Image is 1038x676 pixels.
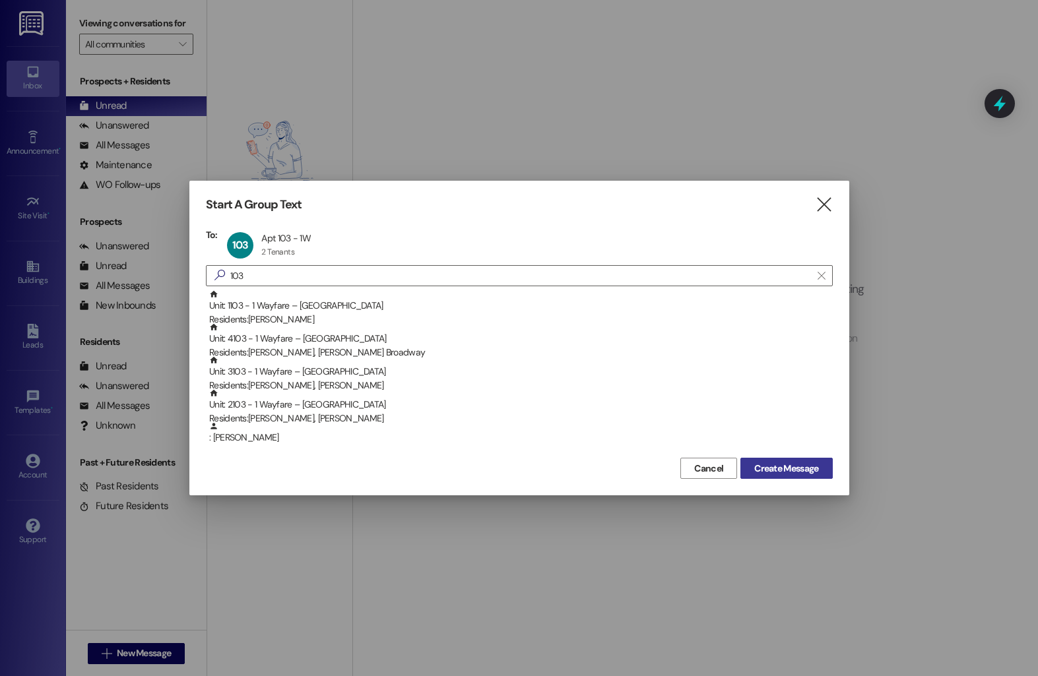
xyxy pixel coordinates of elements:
[206,229,218,241] h3: To:
[754,462,818,476] span: Create Message
[209,388,833,426] div: Unit: 2103 - 1 Wayfare – [GEOGRAPHIC_DATA]
[209,355,833,393] div: Unit: 3103 - 1 Wayfare – [GEOGRAPHIC_DATA]
[209,323,833,360] div: Unit: 4103 - 1 Wayfare – [GEOGRAPHIC_DATA]
[209,346,833,359] div: Residents: [PERSON_NAME], [PERSON_NAME] Broadway
[261,232,311,244] div: Apt 103 - 1W
[206,290,833,323] div: Unit: 1103 - 1 Wayfare – [GEOGRAPHIC_DATA]Residents:[PERSON_NAME]
[680,458,737,479] button: Cancel
[206,355,833,388] div: Unit: 3103 - 1 Wayfare – [GEOGRAPHIC_DATA]Residents:[PERSON_NAME], [PERSON_NAME]
[209,290,833,327] div: Unit: 1103 - 1 Wayfare – [GEOGRAPHIC_DATA]
[209,412,833,425] div: Residents: [PERSON_NAME], [PERSON_NAME]
[740,458,832,479] button: Create Message
[206,197,302,212] h3: Start A Group Text
[230,266,811,285] input: Search for any contact or apartment
[209,313,833,326] div: Residents: [PERSON_NAME]
[209,379,833,392] div: Residents: [PERSON_NAME], [PERSON_NAME]
[261,247,294,257] div: 2 Tenants
[209,268,230,282] i: 
[206,323,833,355] div: Unit: 4103 - 1 Wayfare – [GEOGRAPHIC_DATA]Residents:[PERSON_NAME], [PERSON_NAME] Broadway
[811,266,832,286] button: Clear text
[209,421,833,445] div: : [PERSON_NAME]
[232,238,249,252] span: 103
[694,462,723,476] span: Cancel
[206,421,833,454] div: : [PERSON_NAME]
[815,198,833,212] i: 
[818,270,825,281] i: 
[206,388,833,421] div: Unit: 2103 - 1 Wayfare – [GEOGRAPHIC_DATA]Residents:[PERSON_NAME], [PERSON_NAME]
